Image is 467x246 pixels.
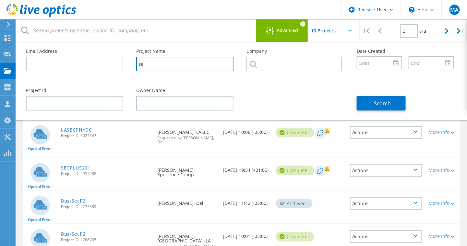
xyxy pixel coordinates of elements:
[374,100,391,107] span: Search
[420,29,426,34] span: of 3
[157,136,217,144] span: Requested by [PERSON_NAME], Dell
[429,201,457,205] div: More Info
[350,164,422,177] div: Actions
[360,19,373,42] div: |
[276,128,314,137] div: Complete
[220,224,272,245] div: [DATE] 10:01 (-05:00)
[429,168,457,172] div: More Info
[28,218,53,222] span: Optical Prime
[28,147,53,151] span: Optical Prime
[220,191,272,212] div: [DATE] 11:42 (-05:00)
[61,128,92,132] a: LASECPHYDC
[357,96,406,111] button: Search
[220,158,272,179] div: [DATE] 19:34 (+01:00)
[26,49,123,53] label: Email Address
[357,56,397,69] input: Start
[136,88,233,93] label: Owner Name
[61,238,151,242] span: Project ID: 2268745
[350,126,422,139] div: Actions
[276,166,314,175] div: Complete
[409,56,449,69] input: End
[450,7,459,12] span: MA
[429,234,457,239] div: More Info
[28,185,53,189] span: Optical Prime
[61,205,151,209] span: Project ID: 2273389
[61,166,90,170] a: SECPLUS201
[276,199,313,208] div: Archived
[154,191,220,212] div: [PERSON_NAME], Dell
[136,49,233,53] label: Project Name
[154,120,220,150] div: [PERSON_NAME], LASEC
[26,88,123,93] label: Project Id
[61,172,151,176] span: Project ID: 2937488
[61,134,151,138] span: Project ID: 3027647
[16,19,257,42] input: Search projects by name, owner, ID, company, etc
[220,120,272,141] div: [DATE] 10:06 (-05:00)
[154,158,220,183] div: [PERSON_NAME], Xperience Group
[357,49,454,53] label: Date Created
[61,199,86,203] a: Bus-SecP2
[246,49,344,53] label: Company
[61,232,86,236] a: Bus-SecP2
[6,14,76,18] a: Live Optics Dashboard
[277,28,298,33] span: Advanced
[454,19,467,42] div: |
[409,7,415,13] svg: \n
[350,230,422,243] div: Actions
[429,130,457,135] div: More Info
[350,197,422,210] div: Actions
[276,232,314,241] div: Complete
